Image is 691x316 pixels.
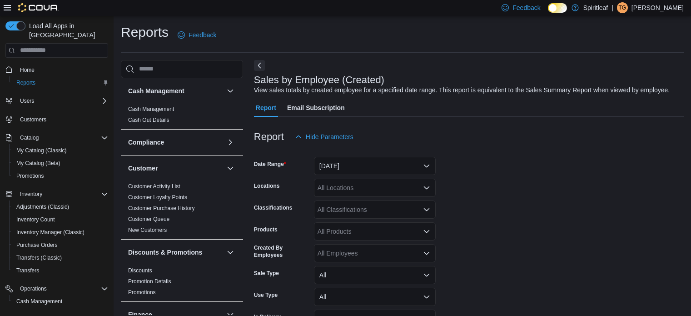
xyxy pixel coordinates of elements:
[20,285,47,292] span: Operations
[619,2,626,13] span: TG
[16,160,60,167] span: My Catalog (Beta)
[2,113,112,126] button: Customers
[225,247,236,258] button: Discounts & Promotions
[9,157,112,170] button: My Catalog (Beta)
[9,170,112,182] button: Promotions
[128,194,187,201] span: Customer Loyalty Points
[128,227,167,233] a: New Customers
[9,264,112,277] button: Transfers
[16,64,108,75] span: Home
[128,226,167,234] span: New Customers
[16,216,55,223] span: Inventory Count
[16,241,58,249] span: Purchase Orders
[128,86,184,95] h3: Cash Management
[16,132,108,143] span: Catalog
[128,278,171,285] a: Promotion Details
[128,86,223,95] button: Cash Management
[16,229,85,236] span: Inventory Manager (Classic)
[13,145,70,156] a: My Catalog (Classic)
[13,171,108,181] span: Promotions
[16,95,38,106] button: Users
[16,79,35,86] span: Reports
[611,2,613,13] p: |
[13,214,108,225] span: Inventory Count
[9,76,112,89] button: Reports
[121,181,243,239] div: Customer
[9,144,112,157] button: My Catalog (Classic)
[2,63,112,76] button: Home
[2,282,112,295] button: Operations
[314,288,436,306] button: All
[128,116,169,124] span: Cash Out Details
[254,131,284,142] h3: Report
[16,95,108,106] span: Users
[617,2,628,13] div: Torie G
[314,266,436,284] button: All
[13,201,108,212] span: Adjustments (Classic)
[13,252,65,263] a: Transfers (Classic)
[128,289,156,296] a: Promotions
[9,251,112,264] button: Transfers (Classic)
[254,182,280,190] label: Locations
[16,267,39,274] span: Transfers
[128,216,169,222] a: Customer Queue
[16,189,46,200] button: Inventory
[314,157,436,175] button: [DATE]
[13,227,108,238] span: Inventory Manager (Classic)
[128,164,158,173] h3: Customer
[9,213,112,226] button: Inventory Count
[16,114,108,125] span: Customers
[306,132,353,141] span: Hide Parameters
[9,239,112,251] button: Purchase Orders
[13,77,39,88] a: Reports
[128,205,195,212] span: Customer Purchase History
[128,183,180,190] span: Customer Activity List
[18,3,59,12] img: Cova
[16,132,42,143] button: Catalog
[13,265,43,276] a: Transfers
[254,244,310,259] label: Created By Employees
[9,226,112,239] button: Inventory Manager (Classic)
[16,254,62,261] span: Transfers (Classic)
[128,216,169,223] span: Customer Queue
[128,138,223,147] button: Compliance
[128,248,202,257] h3: Discounts & Promotions
[13,252,108,263] span: Transfers (Classic)
[225,85,236,96] button: Cash Management
[254,75,384,85] h3: Sales by Employee (Created)
[16,147,67,154] span: My Catalog (Classic)
[121,104,243,129] div: Cash Management
[174,26,220,44] a: Feedback
[25,21,108,40] span: Load All Apps in [GEOGRAPHIC_DATA]
[128,183,180,190] a: Customer Activity List
[20,134,39,141] span: Catalog
[128,117,169,123] a: Cash Out Details
[291,128,357,146] button: Hide Parameters
[13,158,64,169] a: My Catalog (Beta)
[13,227,88,238] a: Inventory Manager (Classic)
[121,23,169,41] h1: Reports
[9,295,112,308] button: Cash Management
[128,289,156,296] span: Promotions
[189,30,216,40] span: Feedback
[128,267,152,274] span: Discounts
[13,265,108,276] span: Transfers
[13,240,61,251] a: Purchase Orders
[13,214,59,225] a: Inventory Count
[128,194,187,201] a: Customer Loyalty Points
[128,105,174,113] span: Cash Management
[423,206,430,213] button: Open list of options
[2,131,112,144] button: Catalog
[225,163,236,174] button: Customer
[16,189,108,200] span: Inventory
[254,270,279,277] label: Sale Type
[254,60,265,71] button: Next
[128,278,171,285] span: Promotion Details
[423,250,430,257] button: Open list of options
[2,188,112,201] button: Inventory
[121,265,243,301] div: Discounts & Promotions
[128,138,164,147] h3: Compliance
[13,145,108,156] span: My Catalog (Classic)
[128,267,152,274] a: Discounts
